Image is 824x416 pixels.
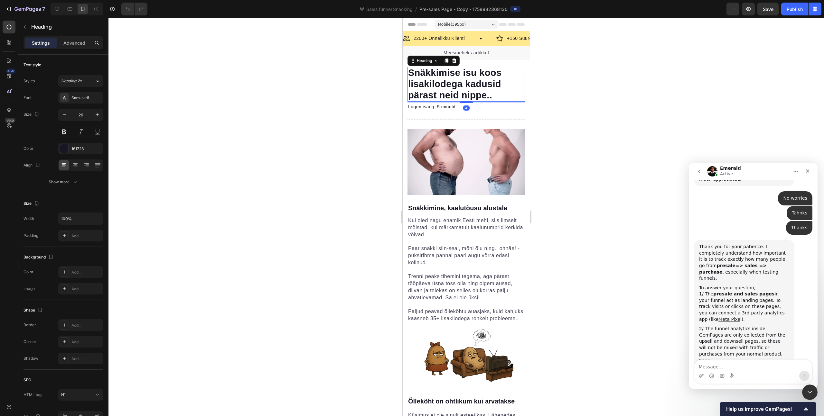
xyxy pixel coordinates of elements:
[6,68,15,74] div: 450
[61,392,66,397] span: H1
[10,100,78,112] b: presale=> sales => purchase
[23,269,33,275] div: Color
[1,32,126,38] p: Meesmeheks artikkel
[58,389,103,401] button: H1
[23,253,55,262] div: Background
[110,208,121,218] button: Send a message…
[5,228,117,247] span: Paar snäkki siin-seal, mõni õlu ning.. ohnäe! - püksirihma pannal paari augu võrra edasi kolinud.
[23,356,38,361] div: Shadow
[10,211,15,216] button: Upload attachment
[71,286,102,292] div: Add...
[13,40,31,46] div: Heading
[23,78,35,84] div: Styles
[5,198,122,305] div: Rich Text Editor. Editing area: main
[10,163,100,201] div: 2/ The funnel analytics inside GemPages are only collected from the upsell and downsell pages, so...
[23,110,41,119] div: Size
[31,23,101,31] p: Heading
[23,62,41,68] div: Text style
[59,213,103,224] input: Auto
[365,6,414,13] span: Sales funnel Snacking
[71,339,102,345] div: Add...
[5,77,124,254] div: Emerald says…
[23,306,44,315] div: Shape
[20,211,25,216] button: Emoji picker
[71,356,102,362] div: Add...
[5,256,110,282] span: Trenni peaks tihemini tegema, aga pärast tööpäeva üsna töss olla ning olgem ausad, diivan ja tele...
[31,211,36,216] button: Gif picker
[781,3,808,15] button: Publish
[121,3,147,15] div: Undo/Redo
[3,3,48,15] button: 7
[32,40,50,46] p: Settings
[71,233,102,239] div: Add...
[58,75,103,87] button: Heading 2*
[23,392,42,398] div: HTML tag
[23,322,36,328] div: Border
[419,6,508,13] span: Pre-sales Page - Copy - 1758982368130
[23,339,36,345] div: Corner
[802,384,818,400] iframe: Intercom live chat
[71,269,102,275] div: Add...
[5,86,53,91] span: Lugemisaeg: 5 minutit
[49,179,79,185] div: Show more
[763,6,773,12] span: Save
[726,405,810,413] button: Show survey - Help us improve GemPages!
[10,81,100,119] div: Thank you for your patience. I completely understand how important it is to track exactly how man...
[5,186,105,194] strong: Snäkkimine, kaalutõusu alustala
[71,146,102,152] div: 161723
[23,199,41,208] div: Size
[415,6,417,13] span: /
[5,111,122,177] img: 495611768014373769-f7bb4203-821d-455e-8cc2-2dfc57dfeff0.jpg
[23,176,103,188] button: Show more
[5,118,15,123] div: Beta
[403,18,530,416] iframe: Design area
[41,211,46,216] button: Start recording
[23,286,35,292] div: Image
[689,163,818,389] iframe: Intercom live chat
[726,406,802,412] span: Help us improve GemPages!
[23,216,34,222] div: Width
[10,122,100,129] div: To answer your question,
[24,129,86,134] b: presale and sales pages
[61,78,82,84] span: Heading 2*
[63,40,85,46] p: Advanced
[104,17,156,24] p: +150 Suuremat Edulugu
[5,380,112,387] strong: Õllekõht on ohtlikum kui arvatakse
[23,233,38,239] div: Padding
[23,161,42,170] div: Align
[23,95,32,101] div: Font
[5,200,120,219] span: Kui oled nagu enamik Eesti mehi, siis ilmselt mõistad, kui märkamatult kaalunumbrid kerkida võivad.
[42,5,45,13] p: 7
[5,77,106,240] div: Thank you for your patience. I completely understand how important it is to track exactly how man...
[71,322,102,328] div: Add...
[23,377,31,383] div: SEO
[787,6,803,13] div: Publish
[30,154,51,159] a: Meta Pixe
[5,291,120,303] span: Paljud peavad õllekõhtu auasjaks, kuid kahjuks kaasneb 35+ lisakilodega rohkelt probleeme..
[71,95,102,101] div: Sans-serif
[10,128,100,160] div: 1/ The in your funnel act as landing pages. To track visits or clicks on these pages, you can con...
[757,3,779,15] button: Save
[5,197,123,208] textarea: Message…
[17,309,111,367] img: 495611768014373769-d3d27975-80b9-4d3f-b27a-da7cefa70b8f.jpg
[23,146,33,151] div: Color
